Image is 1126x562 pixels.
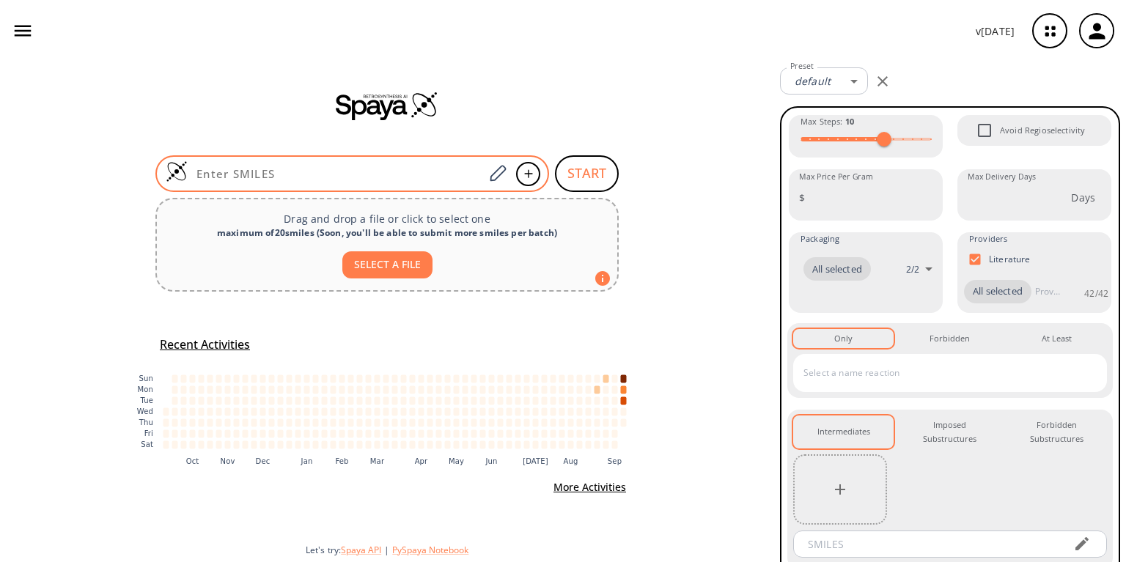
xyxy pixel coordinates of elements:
em: default [795,74,831,88]
span: | [381,544,392,556]
div: At Least [1042,332,1072,345]
text: Nov [221,457,235,465]
div: Let's try: [306,544,768,556]
text: Oct [186,457,199,465]
text: Fri [144,429,153,437]
button: Imposed Substructures [899,415,1000,448]
button: Forbidden [899,329,1000,348]
text: Jan [301,457,313,465]
label: Max Delivery Days [968,171,1036,182]
label: Preset [790,61,814,72]
div: maximum of 20 smiles ( Soon, you'll be able to submit more smiles per batch ) [169,226,606,240]
p: $ [799,190,805,205]
g: x-axis tick label [186,457,622,465]
p: v [DATE] [976,23,1015,39]
text: Jun [485,457,497,465]
text: [DATE] [523,457,548,465]
text: Sep [608,457,622,465]
div: Forbidden [930,332,970,345]
span: All selected [964,284,1031,299]
div: Imposed Substructures [911,418,988,445]
input: Enter SMILES [188,166,484,181]
g: cell [163,374,627,448]
text: Feb [335,457,348,465]
text: Aug [564,457,578,465]
text: Dec [256,457,271,465]
button: At Least [1007,329,1107,348]
span: Avoid Regioselectivity [1000,124,1085,137]
button: More Activities [548,474,632,501]
g: y-axis tick label [137,374,153,448]
p: 42 / 42 [1084,287,1108,300]
span: Packaging [801,232,839,245]
input: SMILES [798,530,1061,558]
h5: Recent Activities [160,337,250,352]
p: Drag and drop a file or click to select one [169,211,606,226]
text: Wed [137,407,153,415]
text: Apr [415,457,428,465]
p: 2 / 2 [906,263,919,276]
img: Spaya logo [336,91,438,120]
text: Sat [141,440,153,448]
div: Forbidden Substructures [1018,418,1095,445]
div: Only [834,332,853,345]
text: Sun [139,374,153,382]
input: Provider name [1031,280,1064,303]
p: Days [1071,190,1095,205]
span: Providers [969,232,1007,245]
label: Max Price Per Gram [799,171,873,182]
button: Spaya API [341,544,381,556]
text: May [449,457,464,465]
span: All selected [803,262,871,277]
button: PySpaya Notebook [392,544,468,556]
text: Mar [370,457,385,465]
strong: 10 [845,116,854,127]
span: Max Steps : [801,115,854,128]
span: Avoid Regioselectivity [969,115,1000,146]
div: Intermediates [817,425,870,438]
text: Mon [137,385,153,393]
p: Literature [989,253,1031,265]
img: Logo Spaya [166,160,188,182]
button: Forbidden Substructures [1007,415,1107,448]
button: START [555,155,619,192]
text: Tue [139,396,153,404]
input: Select a name reaction [800,361,1078,385]
button: Intermediates [793,415,894,448]
text: Thu [139,418,153,426]
button: Recent Activities [154,333,256,357]
button: Only [793,329,894,348]
button: SELECT A FILE [342,251,433,278]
